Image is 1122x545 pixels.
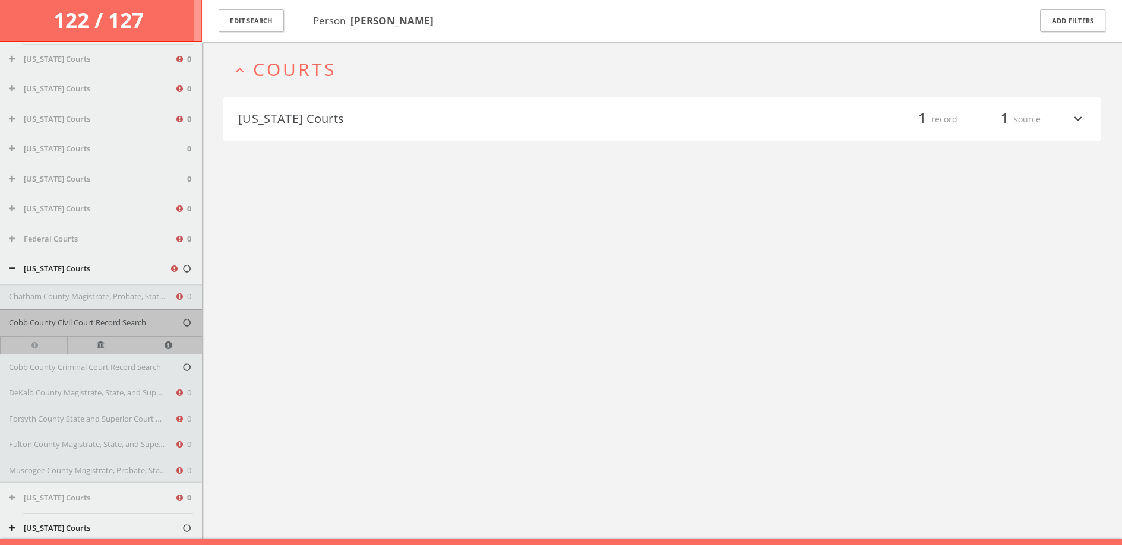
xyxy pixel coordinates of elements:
[9,362,182,373] button: Cobb County Criminal Court Record Search
[187,387,191,399] span: 0
[313,14,434,27] span: Person
[187,203,191,215] span: 0
[187,492,191,504] span: 0
[9,83,175,95] button: [US_STATE] Courts
[9,317,182,329] button: Cobb County Civil Court Record Search
[232,62,248,78] i: expand_less
[187,83,191,95] span: 0
[350,14,434,27] b: [PERSON_NAME]
[9,53,175,65] button: [US_STATE] Courts
[187,173,191,185] span: 0
[969,109,1041,129] div: source
[9,143,187,155] button: [US_STATE] Courts
[9,291,175,303] button: Chatham County Magistrate, Probate, State, and Superior Court Record Search
[187,291,191,303] span: 0
[187,233,191,245] span: 0
[219,9,284,33] button: Edit Search
[1040,9,1105,33] button: Add Filters
[9,522,182,534] button: [US_STATE] Courts
[187,439,191,451] span: 0
[253,57,336,81] span: Courts
[9,233,175,245] button: Federal Courts
[995,109,1014,129] span: 1
[9,465,175,477] button: Muscogee County Magistrate, Probate, State, and Superior Court Record Search
[9,113,175,125] button: [US_STATE] Courts
[913,109,931,129] span: 1
[187,53,191,65] span: 0
[9,203,175,215] button: [US_STATE] Courts
[886,109,957,129] div: record
[9,173,187,185] button: [US_STATE] Courts
[53,6,148,34] span: 122 / 127
[9,413,175,425] button: Forsyth County State and Superior Court Record Search
[67,336,134,354] a: Verify at source
[9,492,175,504] button: [US_STATE] Courts
[9,387,175,399] button: DeKalb County Magistrate, State, and Superior Court Record Search
[1070,109,1086,129] i: expand_more
[187,113,191,125] span: 0
[9,263,169,275] button: [US_STATE] Courts
[187,465,191,477] span: 0
[187,413,191,425] span: 0
[238,109,662,129] button: [US_STATE] Courts
[187,143,191,155] span: 0
[232,59,1101,79] button: expand_lessCourts
[9,439,175,451] button: Fulton County Magistrate, State, and Superior Court Record Search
